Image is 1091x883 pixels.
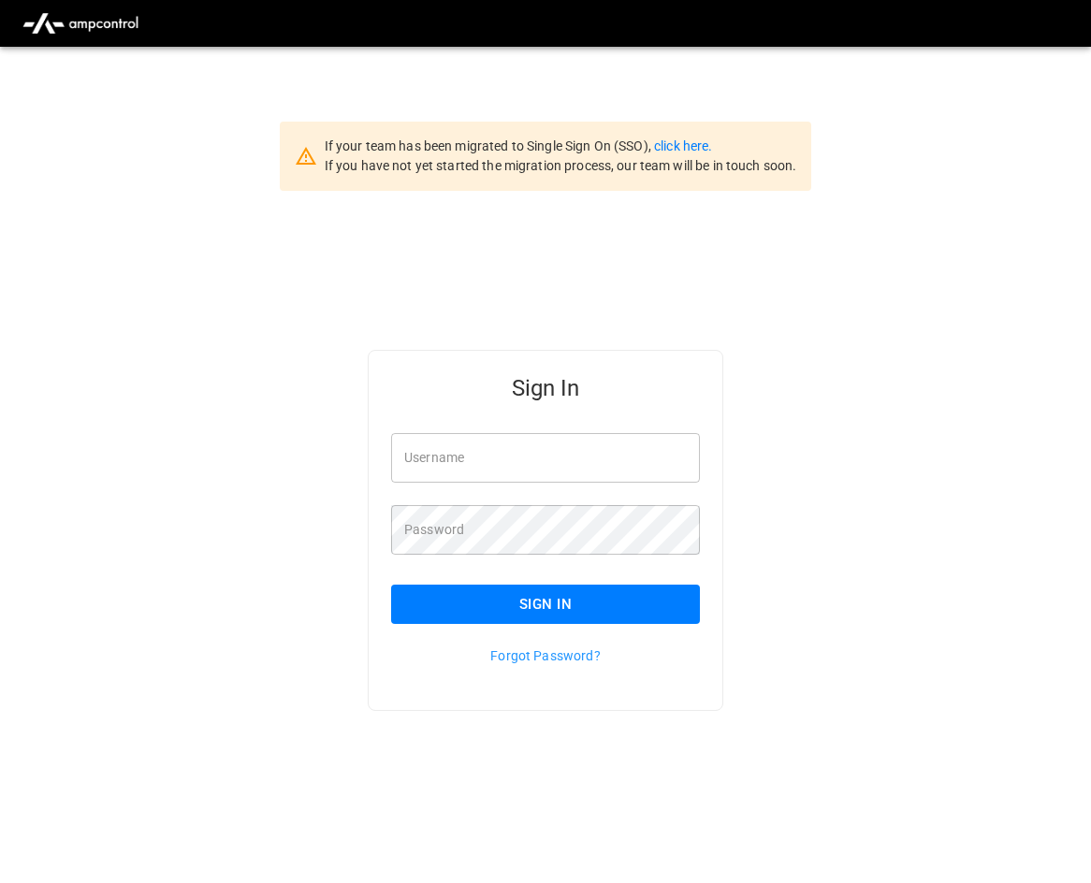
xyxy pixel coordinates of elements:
[325,138,654,153] span: If your team has been migrated to Single Sign On (SSO),
[391,585,700,624] button: Sign In
[391,646,700,665] p: Forgot Password?
[654,138,712,153] a: click here.
[15,6,146,41] img: ampcontrol.io logo
[391,373,700,403] h5: Sign In
[325,158,797,173] span: If you have not yet started the migration process, our team will be in touch soon.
